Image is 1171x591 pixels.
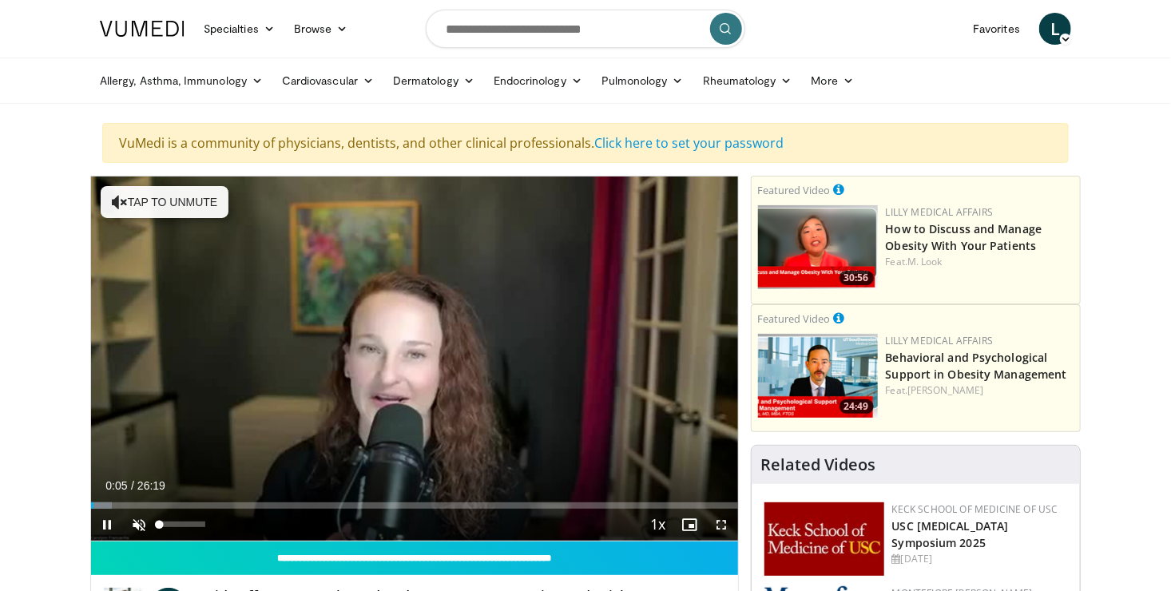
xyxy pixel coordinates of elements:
a: More [802,65,863,97]
span: 26:19 [137,479,165,492]
a: Cardiovascular [272,65,383,97]
a: Browse [284,13,358,45]
div: Feat. [886,255,1074,269]
a: Rheumatology [693,65,802,97]
a: Favorites [963,13,1030,45]
button: Unmute [123,509,155,541]
a: [PERSON_NAME] [907,383,983,397]
button: Pause [91,509,123,541]
a: Pulmonology [592,65,693,97]
img: c98a6a29-1ea0-4bd5-8cf5-4d1e188984a7.png.150x105_q85_crop-smart_upscale.png [758,205,878,289]
a: Behavioral and Psychological Support in Obesity Management [886,350,1067,382]
span: 30:56 [840,271,874,285]
a: Keck School of Medicine of USC [892,502,1058,516]
video-js: Video Player [91,177,738,541]
button: Playback Rate [642,509,674,541]
div: Feat. [886,383,1074,398]
a: L [1039,13,1071,45]
div: [DATE] [892,552,1067,566]
span: 24:49 [840,399,874,414]
a: Click here to set your password [594,134,784,152]
a: Lilly Medical Affairs [886,334,994,347]
span: / [131,479,134,492]
a: Dermatology [383,65,484,97]
button: Enable picture-in-picture mode [674,509,706,541]
img: 7b941f1f-d101-407a-8bfa-07bd47db01ba.png.150x105_q85_autocrop_double_scale_upscale_version-0.2.jpg [764,502,884,576]
a: 30:56 [758,205,878,289]
a: How to Discuss and Manage Obesity With Your Patients [886,221,1042,253]
a: M. Look [907,255,943,268]
a: Allergy, Asthma, Immunology [90,65,272,97]
h4: Related Videos [761,455,876,474]
div: Volume Level [159,522,204,527]
img: ba3304f6-7838-4e41-9c0f-2e31ebde6754.png.150x105_q85_crop-smart_upscale.png [758,334,878,418]
button: Fullscreen [706,509,738,541]
a: USC [MEDICAL_DATA] Symposium 2025 [892,518,1009,550]
span: 0:05 [105,479,127,492]
a: 24:49 [758,334,878,418]
a: Lilly Medical Affairs [886,205,994,219]
a: Endocrinology [484,65,592,97]
input: Search topics, interventions [426,10,745,48]
small: Featured Video [758,183,831,197]
div: VuMedi is a community of physicians, dentists, and other clinical professionals. [102,123,1069,163]
a: Specialties [194,13,284,45]
div: Progress Bar [91,502,738,509]
small: Featured Video [758,311,831,326]
button: Tap to unmute [101,186,228,218]
img: VuMedi Logo [100,21,185,37]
